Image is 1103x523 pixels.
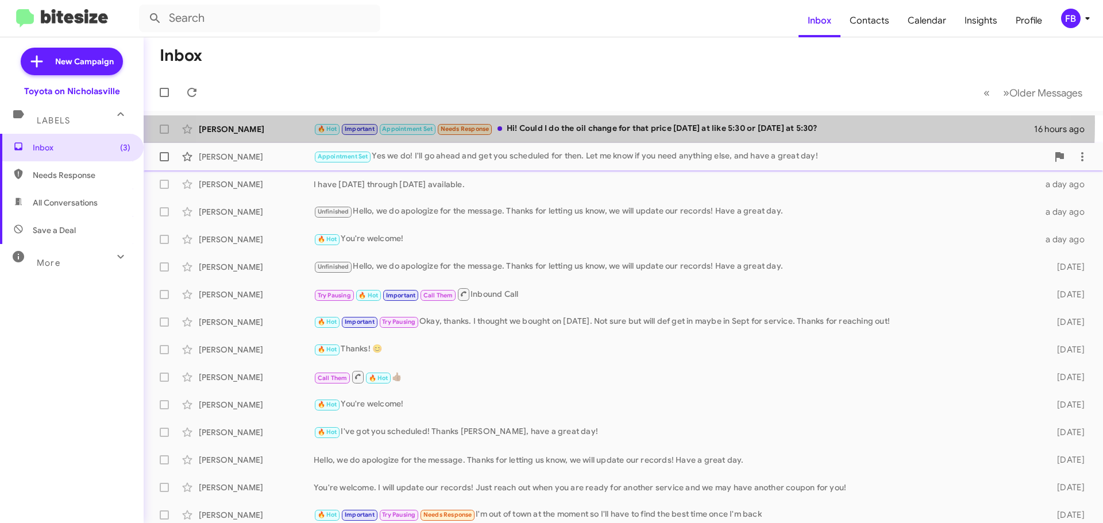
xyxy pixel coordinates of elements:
[199,399,314,410] div: [PERSON_NAME]
[199,454,314,466] div: [PERSON_NAME]
[1039,454,1094,466] div: [DATE]
[1039,206,1094,218] div: a day ago
[1039,482,1094,493] div: [DATE]
[1039,179,1094,190] div: a day ago
[314,398,1039,411] div: You're welcome!
[55,56,114,67] span: New Campaign
[996,81,1089,104] button: Next
[423,511,472,518] span: Needs Response
[314,287,1039,301] div: Inbound Call
[799,4,840,37] a: Inbox
[318,125,337,133] span: 🔥 Hot
[318,318,337,326] span: 🔥 Hot
[33,169,130,181] span: Needs Response
[37,258,60,268] span: More
[314,150,1048,163] div: Yes we do! I'll go ahead and get you scheduled for then. Let me know if you need anything else, a...
[1039,509,1094,521] div: [DATE]
[318,511,337,518] span: 🔥 Hot
[199,509,314,521] div: [PERSON_NAME]
[1003,86,1009,100] span: »
[840,4,898,37] a: Contacts
[1061,9,1081,28] div: FB
[199,427,314,438] div: [PERSON_NAME]
[369,374,388,382] span: 🔥 Hot
[345,318,375,326] span: Important
[977,81,1089,104] nav: Page navigation example
[199,179,314,190] div: [PERSON_NAME]
[318,263,349,270] span: Unfinished
[382,318,415,326] span: Try Pausing
[1051,9,1090,28] button: FB
[314,315,1039,328] div: Okay, thanks. I thought we bought on [DATE]. Not sure but will def get in maybe in Sept for servi...
[160,47,202,65] h1: Inbox
[1034,123,1094,135] div: 16 hours ago
[318,235,337,243] span: 🔥 Hot
[314,122,1034,135] div: Hi! Could I do the oil change for that price [DATE] at like 5:30 or [DATE] at 5:30?
[1039,427,1094,438] div: [DATE]
[199,482,314,493] div: [PERSON_NAME]
[1039,316,1094,328] div: [DATE]
[1039,344,1094,355] div: [DATE]
[33,224,76,236] span: Save a Deal
[441,125,489,133] span: Needs Response
[314,179,1039,190] div: I have [DATE] through [DATE] available.
[318,292,351,299] span: Try Pausing
[21,48,123,75] a: New Campaign
[314,482,1039,493] div: You're welcome. I will update our records! Just reach out when you are ready for another service ...
[423,292,453,299] span: Call Them
[33,142,130,153] span: Inbox
[314,508,1039,521] div: I'm out of town at the moment so I'll have to find the best time once I'm back
[318,401,337,408] span: 🔥 Hot
[33,197,98,208] span: All Conversations
[120,142,130,153] span: (3)
[314,343,1039,356] div: Thanks! 😊
[199,344,314,355] div: [PERSON_NAME]
[139,5,380,32] input: Search
[199,316,314,328] div: [PERSON_NAME]
[199,151,314,162] div: [PERSON_NAME]
[386,292,416,299] span: Important
[24,86,120,97] div: Toyota on Nicholasville
[199,261,314,273] div: [PERSON_NAME]
[318,153,368,160] span: Appointment Set
[977,81,997,104] button: Previous
[1039,261,1094,273] div: [DATE]
[314,370,1039,384] div: 👍🏽
[1006,4,1051,37] a: Profile
[382,511,415,518] span: Try Pausing
[199,234,314,245] div: [PERSON_NAME]
[345,511,375,518] span: Important
[199,123,314,135] div: [PERSON_NAME]
[1009,87,1082,99] span: Older Messages
[1039,371,1094,383] div: [DATE]
[314,260,1039,273] div: Hello, we do apologize for the message. Thanks for letting us know, we will update our records! H...
[314,425,1039,439] div: I've got you scheduled! Thanks [PERSON_NAME], have a great day!
[382,125,433,133] span: Appointment Set
[318,208,349,215] span: Unfinished
[318,346,337,353] span: 🔥 Hot
[314,454,1039,466] div: Hello, we do apologize for the message. Thanks for letting us know, we will update our records! H...
[898,4,955,37] a: Calendar
[314,233,1039,246] div: You're welcome!
[199,371,314,383] div: [PERSON_NAME]
[318,428,337,436] span: 🔥 Hot
[358,292,378,299] span: 🔥 Hot
[984,86,990,100] span: «
[199,289,314,300] div: [PERSON_NAME]
[1039,234,1094,245] div: a day ago
[955,4,1006,37] a: Insights
[199,206,314,218] div: [PERSON_NAME]
[314,205,1039,218] div: Hello, we do apologize for the message. Thanks for letting us know, we will update our records! H...
[345,125,375,133] span: Important
[37,115,70,126] span: Labels
[1039,289,1094,300] div: [DATE]
[1039,399,1094,410] div: [DATE]
[318,374,348,382] span: Call Them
